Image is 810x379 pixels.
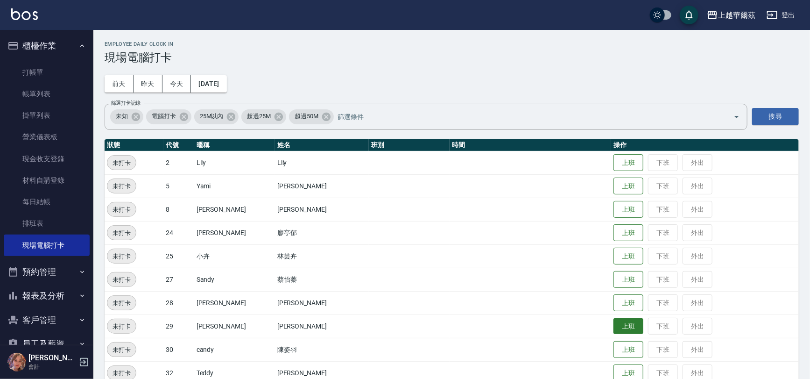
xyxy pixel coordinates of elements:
[4,332,90,356] button: 員工及薪資
[134,75,162,93] button: 昨天
[107,298,136,308] span: 未打卡
[107,228,136,238] span: 未打卡
[4,83,90,105] a: 帳單列表
[4,105,90,126] a: 掛單列表
[163,268,194,291] td: 27
[275,198,369,221] td: [PERSON_NAME]
[146,112,182,121] span: 電腦打卡
[194,112,229,121] span: 25M以內
[613,271,643,288] button: 上班
[162,75,191,93] button: 今天
[163,315,194,338] td: 29
[613,201,643,218] button: 上班
[275,139,369,151] th: 姓名
[194,315,275,338] td: [PERSON_NAME]
[613,154,643,172] button: 上班
[613,248,643,265] button: 上班
[275,221,369,244] td: 廖亭郁
[194,291,275,315] td: [PERSON_NAME]
[4,170,90,191] a: 材料自購登錄
[613,341,643,358] button: 上班
[4,260,90,284] button: 預約管理
[107,345,136,355] span: 未打卡
[107,205,136,215] span: 未打卡
[28,353,76,363] h5: [PERSON_NAME]
[194,198,275,221] td: [PERSON_NAME]
[275,315,369,338] td: [PERSON_NAME]
[369,139,450,151] th: 班別
[241,112,276,121] span: 超過25M
[680,6,698,24] button: save
[450,139,611,151] th: 時間
[613,224,643,242] button: 上班
[4,34,90,58] button: 櫃檯作業
[4,148,90,170] a: 現金收支登錄
[289,112,324,121] span: 超過50M
[107,275,136,285] span: 未打卡
[163,198,194,221] td: 8
[613,294,643,312] button: 上班
[194,151,275,174] td: Lily
[107,251,136,261] span: 未打卡
[729,109,744,124] button: Open
[163,244,194,268] td: 25
[7,353,26,372] img: Person
[275,291,369,315] td: [PERSON_NAME]
[163,221,194,244] td: 24
[703,6,759,25] button: 上越華爾茲
[194,109,239,124] div: 25M以內
[289,109,334,124] div: 超過50M
[4,62,90,83] a: 打帳單
[163,174,194,198] td: 5
[105,139,163,151] th: 狀態
[107,181,136,191] span: 未打卡
[107,368,136,378] span: 未打卡
[241,109,286,124] div: 超過25M
[111,100,141,107] label: 篩選打卡記錄
[105,75,134,93] button: 前天
[611,139,799,151] th: 操作
[275,244,369,268] td: 林芸卉
[110,112,134,121] span: 未知
[163,139,194,151] th: 代號
[4,213,90,234] a: 排班表
[4,284,90,308] button: 報表及分析
[194,338,275,361] td: candy
[335,108,717,125] input: 篩選條件
[4,235,90,256] a: 現場電腦打卡
[4,308,90,332] button: 客戶管理
[4,126,90,148] a: 營業儀表板
[275,151,369,174] td: Lily
[191,75,226,93] button: [DATE]
[194,268,275,291] td: Sandy
[105,41,799,47] h2: Employee Daily Clock In
[275,338,369,361] td: 陳姿羽
[163,151,194,174] td: 2
[275,268,369,291] td: 蔡怡蓁
[718,9,755,21] div: 上越華爾茲
[613,318,643,335] button: 上班
[763,7,799,24] button: 登出
[146,109,191,124] div: 電腦打卡
[105,51,799,64] h3: 現場電腦打卡
[107,158,136,168] span: 未打卡
[194,221,275,244] td: [PERSON_NAME]
[275,174,369,198] td: [PERSON_NAME]
[163,291,194,315] td: 28
[194,244,275,268] td: 小卉
[11,8,38,20] img: Logo
[163,338,194,361] td: 30
[28,363,76,371] p: 會計
[752,108,799,125] button: 搜尋
[613,178,643,195] button: 上班
[194,139,275,151] th: 暱稱
[4,191,90,213] a: 每日結帳
[194,174,275,198] td: Yami
[107,322,136,331] span: 未打卡
[110,109,143,124] div: 未知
